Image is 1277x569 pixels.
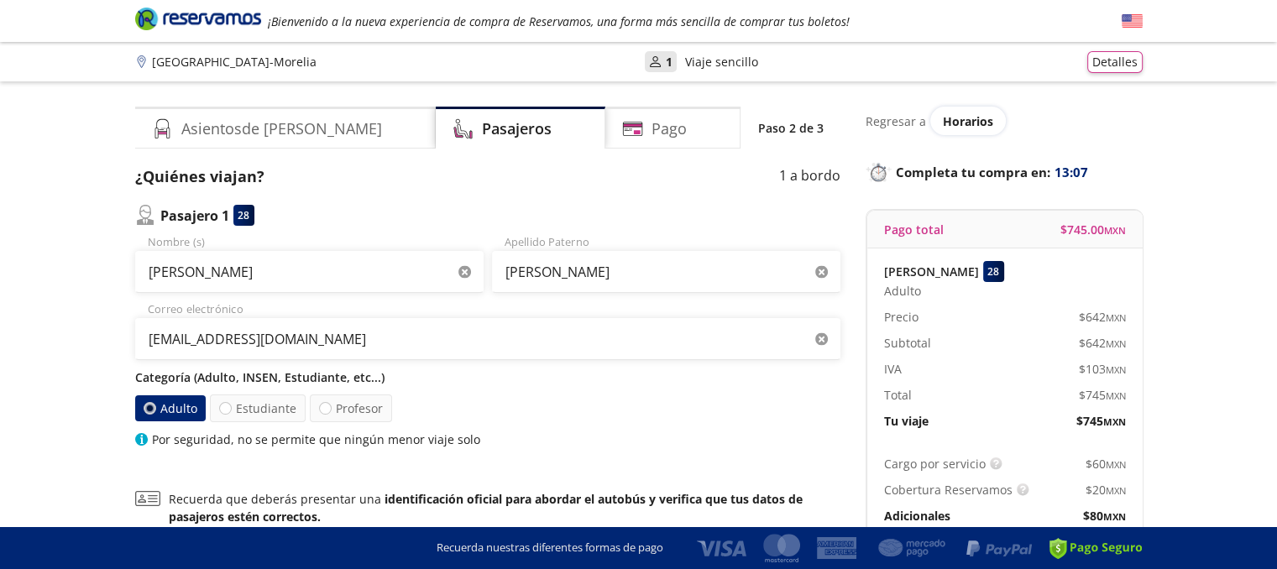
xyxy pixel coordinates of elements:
p: ¿Quiénes viajan? [135,165,264,188]
input: Apellido Paterno [492,251,840,293]
p: Tu viaje [884,412,929,430]
span: $ 642 [1079,334,1126,352]
label: Adulto [134,395,205,421]
span: Horarios [943,113,993,129]
p: Adicionales [884,507,950,525]
p: Subtotal [884,334,931,352]
p: Por seguridad, no se permite que ningún menor viaje solo [152,431,480,448]
p: Paso 2 de 3 [758,119,824,137]
label: Estudiante [210,394,306,422]
small: MXN [1104,224,1126,237]
h4: Pasajeros [482,117,552,140]
em: ¡Bienvenido a la nueva experiencia de compra de Reservamos, una forma más sencilla de comprar tus... [268,13,850,29]
p: Completa tu compra en : [866,160,1143,184]
button: English [1122,11,1143,32]
p: [PERSON_NAME] [884,263,979,280]
span: $ 80 [1083,507,1126,525]
small: MXN [1106,484,1126,497]
p: 1 [666,53,673,70]
span: $ 642 [1079,308,1126,326]
span: $ 745 [1079,386,1126,404]
small: MXN [1106,337,1126,350]
p: Precio [884,308,918,326]
b: identificación oficial para abordar el autobús y verifica que tus datos de pasajeros estén correc... [169,491,803,525]
p: Total [884,386,912,404]
div: 28 [983,261,1004,282]
small: MXN [1103,415,1126,428]
p: Cargo por servicio [884,455,986,472]
small: MXN [1106,363,1126,376]
small: MXN [1106,389,1126,402]
input: Correo electrónico [135,318,840,360]
h4: Pago [652,117,687,140]
p: Regresar a [866,112,926,130]
button: Detalles [1087,51,1143,73]
span: $ 103 [1079,360,1126,378]
span: $ 745 [1076,412,1126,430]
span: $ 60 [1086,455,1126,472]
p: 1 a bordo [779,165,840,188]
p: Categoría (Adulto, INSEN, Estudiante, etc...) [135,368,840,386]
span: $ 20 [1086,481,1126,499]
h4: Asientos de [PERSON_NAME] [181,117,382,140]
span: $ 745.00 [1060,221,1126,238]
div: 28 [233,205,254,226]
p: Viaje sencillo [685,53,758,70]
p: Recuerda que deberás presentar una [169,490,840,525]
span: 13:07 [1055,163,1088,182]
p: IVA [884,360,902,378]
i: Brand Logo [135,6,261,31]
label: Profesor [310,394,392,422]
p: Pasajero 1 [160,206,229,226]
p: [GEOGRAPHIC_DATA] - Morelia [152,53,317,70]
p: Pago total [884,221,944,238]
span: Adulto [884,282,921,300]
div: Regresar a ver horarios [866,107,1143,135]
p: Recuerda nuestras diferentes formas de pago [437,540,663,556]
a: Brand Logo [135,6,261,36]
small: MXN [1103,510,1126,523]
small: MXN [1106,311,1126,324]
small: MXN [1106,458,1126,471]
p: Cobertura Reservamos [884,481,1013,499]
input: Nombre (s) [135,251,484,293]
